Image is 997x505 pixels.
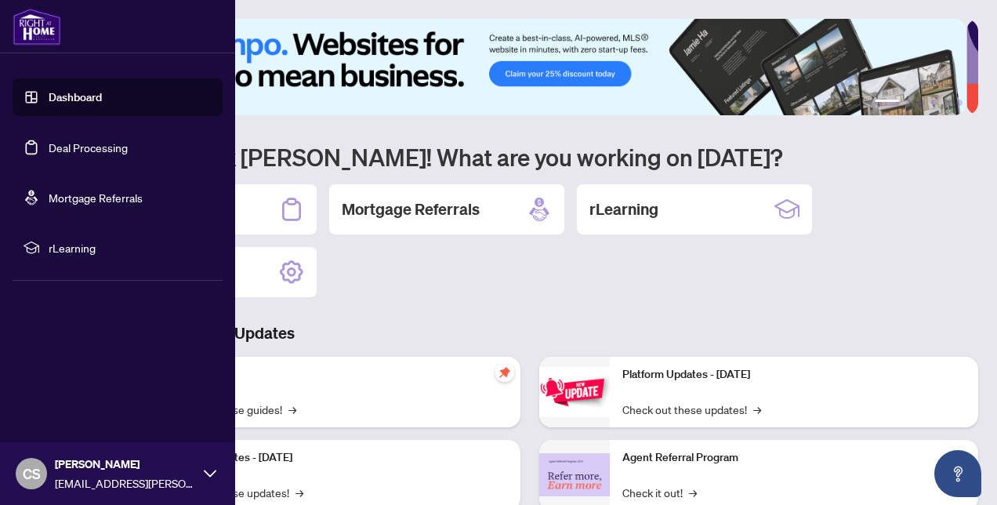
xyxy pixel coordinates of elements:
p: Agent Referral Program [622,449,966,467]
span: → [753,401,761,418]
span: [PERSON_NAME] [55,456,196,473]
a: Deal Processing [49,140,128,154]
a: Mortgage Referrals [49,191,143,205]
img: Slide 0 [82,19,966,115]
img: Platform Updates - June 23, 2025 [539,367,610,416]
p: Platform Updates - [DATE] [165,449,508,467]
span: → [288,401,296,418]
h1: Welcome back [PERSON_NAME]! What are you working on [DATE]? [82,142,978,172]
button: Open asap [934,450,981,497]
span: → [295,484,303,501]
img: Agent Referral Program [539,453,610,496]
img: logo [13,8,61,45]
h2: rLearning [589,198,658,220]
button: 3 [919,100,925,106]
p: Self-Help [165,366,508,383]
span: → [689,484,697,501]
span: rLearning [49,239,212,256]
span: CS [23,463,41,485]
button: 1 [875,100,900,106]
span: pushpin [495,363,514,382]
button: 5 [944,100,950,106]
h2: Mortgage Referrals [342,198,480,220]
p: Platform Updates - [DATE] [622,366,966,383]
a: Check it out!→ [622,484,697,501]
a: Check out these updates!→ [622,401,761,418]
button: 6 [956,100,963,106]
button: 2 [906,100,912,106]
a: Dashboard [49,90,102,104]
button: 4 [931,100,937,106]
span: [EMAIL_ADDRESS][PERSON_NAME][DOMAIN_NAME] [55,474,196,492]
h3: Brokerage & Industry Updates [82,322,978,344]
